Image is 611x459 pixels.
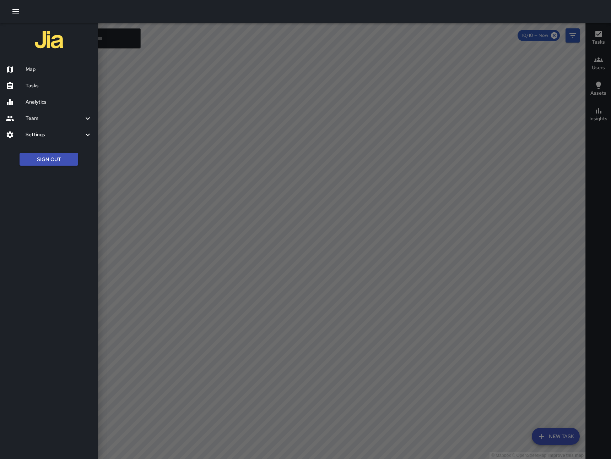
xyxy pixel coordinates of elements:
[26,82,92,90] h6: Tasks
[26,115,83,122] h6: Team
[35,26,63,54] img: jia-logo
[26,131,83,139] h6: Settings
[26,66,92,73] h6: Map
[20,153,78,166] button: Sign Out
[26,98,92,106] h6: Analytics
